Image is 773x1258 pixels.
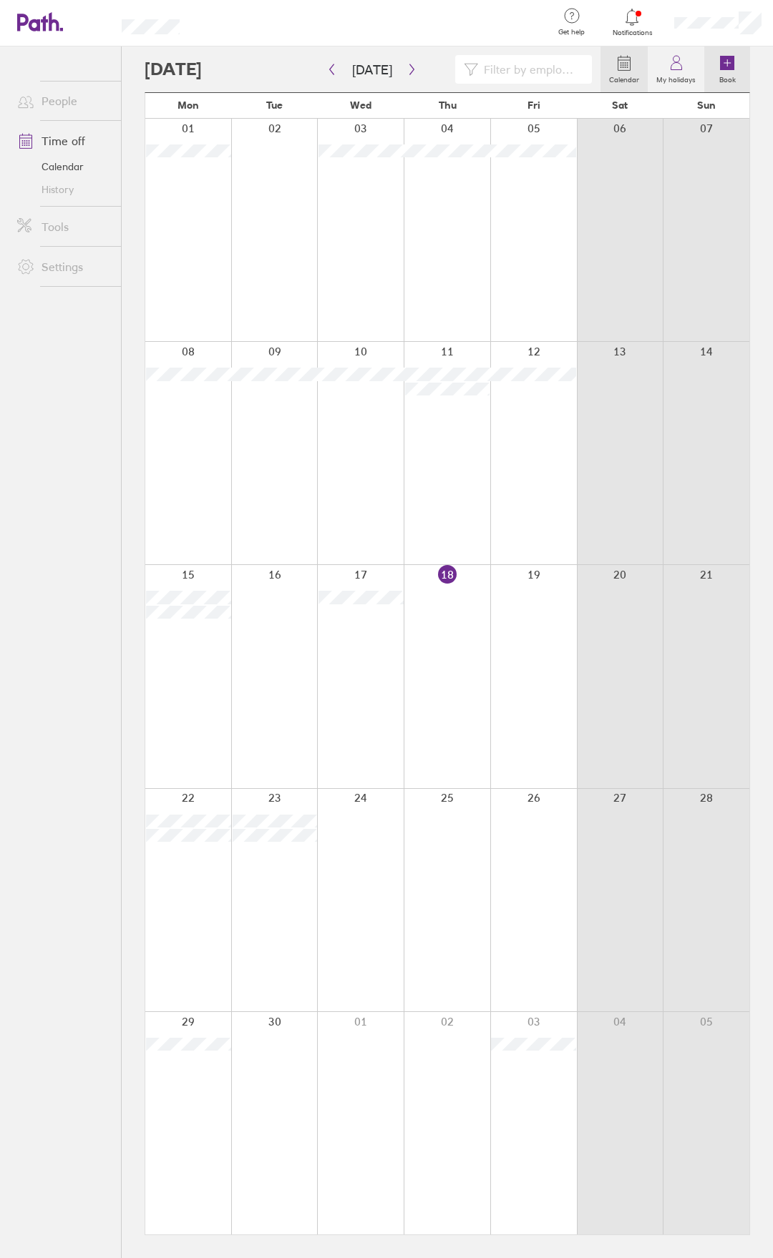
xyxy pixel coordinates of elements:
a: People [6,87,121,115]
label: Calendar [601,72,648,84]
span: Fri [528,99,540,111]
a: Book [704,46,750,92]
label: My holidays [648,72,704,84]
a: Calendar [601,46,648,92]
button: [DATE] [341,58,404,82]
span: Mon [178,99,199,111]
span: Sat [612,99,628,111]
a: Tools [6,212,121,241]
a: Settings [6,252,121,281]
span: Wed [350,99,371,111]
a: History [6,178,121,201]
a: Calendar [6,155,121,178]
span: Tue [266,99,283,111]
label: Book [711,72,744,84]
span: Thu [439,99,457,111]
span: Get help [548,28,595,36]
input: Filter by employee [478,56,583,83]
a: Time off [6,127,121,155]
span: Notifications [609,29,656,37]
a: Notifications [609,7,656,37]
a: My holidays [648,46,704,92]
span: Sun [697,99,716,111]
